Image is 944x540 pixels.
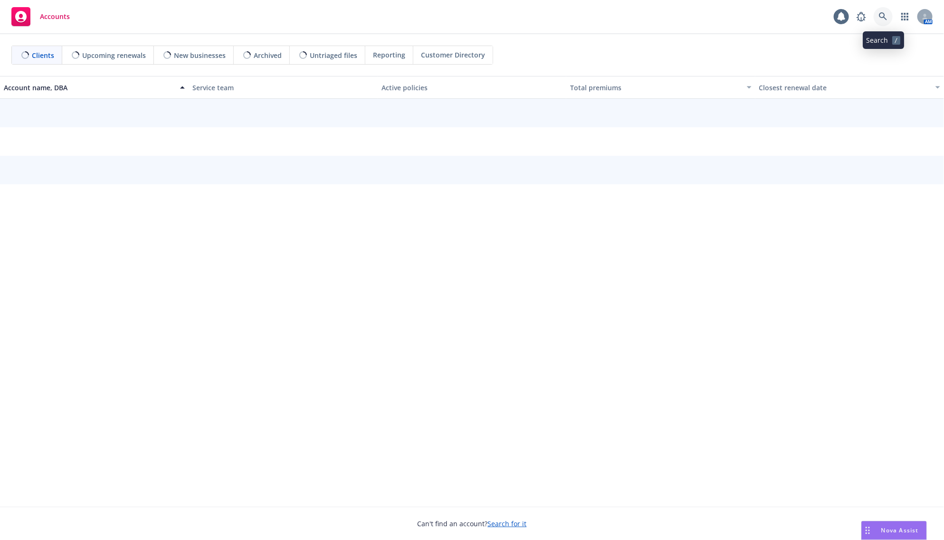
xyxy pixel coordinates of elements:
[174,50,226,60] span: New businesses
[874,7,893,26] a: Search
[421,50,485,60] span: Customer Directory
[192,83,373,93] div: Service team
[189,76,377,99] button: Service team
[254,50,282,60] span: Archived
[852,7,871,26] a: Report a Bug
[381,83,563,93] div: Active policies
[881,526,919,534] span: Nova Assist
[310,50,357,60] span: Untriaged files
[759,83,930,93] div: Closest renewal date
[755,76,944,99] button: Closest renewal date
[488,519,527,528] a: Search for it
[378,76,566,99] button: Active policies
[896,7,915,26] a: Switch app
[40,13,70,20] span: Accounts
[373,50,405,60] span: Reporting
[566,76,755,99] button: Total premiums
[861,521,927,540] button: Nova Assist
[32,50,54,60] span: Clients
[862,521,874,540] div: Drag to move
[8,3,74,30] a: Accounts
[4,83,174,93] div: Account name, DBA
[82,50,146,60] span: Upcoming renewals
[418,519,527,529] span: Can't find an account?
[570,83,741,93] div: Total premiums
